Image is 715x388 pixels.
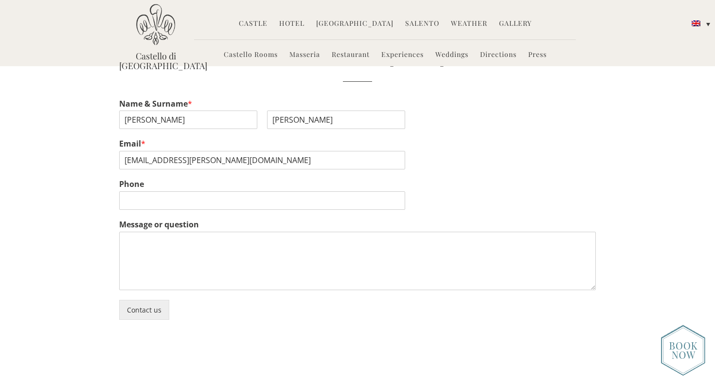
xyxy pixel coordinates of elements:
[332,50,370,61] a: Restaurant
[119,99,596,109] label: Name & Surname
[119,51,192,71] a: Castello di [GEOGRAPHIC_DATA]
[239,18,268,30] a: Castle
[405,18,439,30] a: Salento
[279,18,304,30] a: Hotel
[119,300,169,320] button: Contact us
[528,50,547,61] a: Press
[480,50,517,61] a: Directions
[119,179,596,189] label: Phone
[267,111,405,129] input: Surname
[692,20,700,26] img: English
[119,111,257,129] input: Name
[435,50,468,61] a: Weddings
[661,325,705,376] img: enquire_today_weddings_page.png
[316,18,393,30] a: [GEOGRAPHIC_DATA]
[661,325,705,376] img: new-booknow.png
[119,139,596,149] label: Email
[499,18,532,30] a: Gallery
[289,50,320,61] a: Masseria
[136,4,175,45] img: Castello di Ugento
[224,50,278,61] a: Castello Rooms
[381,50,424,61] a: Experiences
[119,220,596,230] label: Message or question
[451,18,487,30] a: Weather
